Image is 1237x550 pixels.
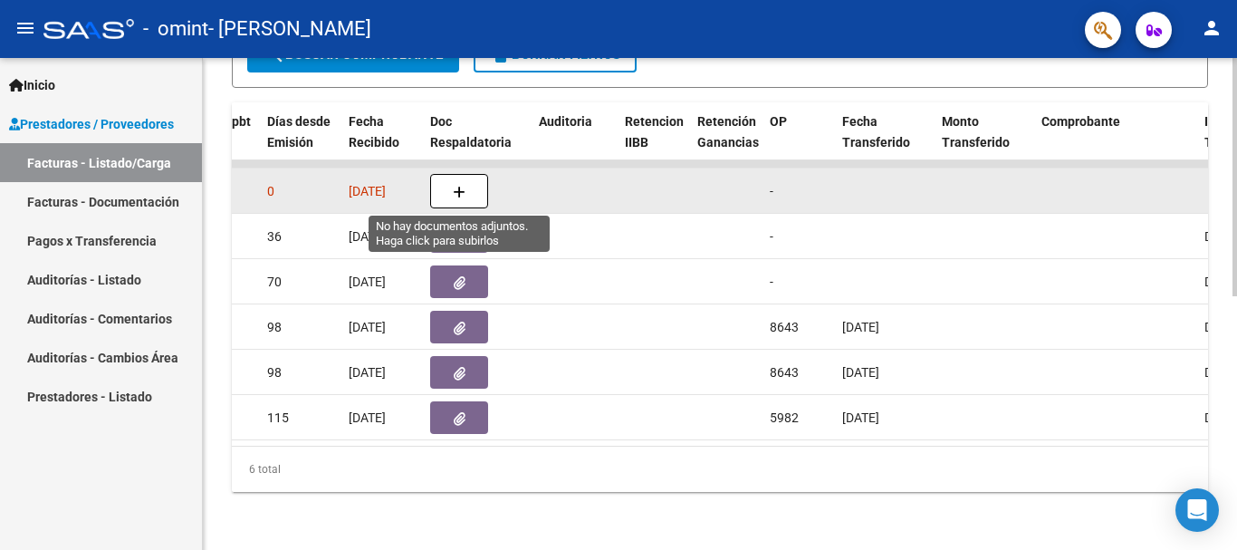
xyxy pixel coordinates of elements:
[267,184,274,198] span: 0
[539,114,592,129] span: Auditoria
[532,102,618,182] datatable-header-cell: Auditoria
[143,9,208,49] span: - omint
[1201,17,1223,39] mat-icon: person
[697,114,759,150] span: Retención Ganancias
[690,102,762,182] datatable-header-cell: Retención Ganancias
[762,102,835,182] datatable-header-cell: OP
[770,184,773,198] span: -
[349,410,386,425] span: [DATE]
[1034,102,1197,182] datatable-header-cell: Comprobante
[267,275,282,289] span: 70
[267,114,331,150] span: Días desde Emisión
[770,410,799,425] span: 5982
[1204,275,1220,289] span: DS
[1175,488,1219,532] div: Open Intercom Messenger
[935,102,1034,182] datatable-header-cell: Monto Transferido
[267,229,282,244] span: 36
[349,365,386,380] span: [DATE]
[842,320,879,334] span: [DATE]
[349,114,399,150] span: Fecha Recibido
[267,320,282,334] span: 98
[1204,320,1220,334] span: DS
[267,410,289,425] span: 115
[842,410,879,425] span: [DATE]
[842,114,910,150] span: Fecha Transferido
[9,75,55,95] span: Inicio
[842,365,879,380] span: [DATE]
[1041,114,1120,129] span: Comprobante
[942,114,1010,150] span: Monto Transferido
[208,9,371,49] span: - [PERSON_NAME]
[770,114,787,129] span: OP
[349,275,386,289] span: [DATE]
[267,365,282,380] span: 98
[14,17,36,39] mat-icon: menu
[1204,365,1220,380] span: DS
[349,184,386,198] span: [DATE]
[9,114,174,134] span: Prestadores / Proveedores
[349,229,386,244] span: [DATE]
[430,114,512,150] span: Doc Respaldatoria
[260,102,341,182] datatable-header-cell: Días desde Emisión
[1204,410,1220,425] span: DS
[835,102,935,182] datatable-header-cell: Fecha Transferido
[770,320,799,334] span: 8643
[770,229,773,244] span: -
[423,102,532,182] datatable-header-cell: Doc Respaldatoria
[264,46,443,63] span: Buscar Comprobante
[1204,229,1220,244] span: DS
[770,365,799,380] span: 8643
[349,320,386,334] span: [DATE]
[618,102,690,182] datatable-header-cell: Retencion IIBB
[341,102,423,182] datatable-header-cell: Fecha Recibido
[770,275,773,289] span: -
[490,46,620,63] span: Borrar Filtros
[625,114,684,150] span: Retencion IIBB
[232,447,1208,492] div: 6 total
